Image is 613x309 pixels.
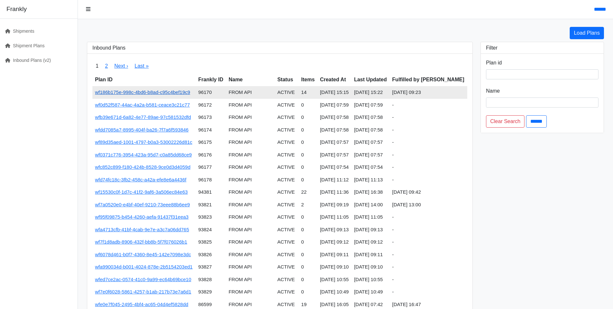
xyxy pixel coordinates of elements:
label: Name [486,87,500,95]
td: 96178 [196,174,226,186]
a: wf95f09875-b454-4260-aefa-91437f31eea3 [95,214,188,220]
td: [DATE] 09:19 [317,199,351,211]
td: 0 [299,136,317,149]
td: 2 [299,199,317,211]
a: wfe0e7f045-2495-4bf4-ac65-04d4ef5828dd [95,302,188,307]
td: [DATE] 07:57 [317,149,351,161]
th: Created At [317,73,351,86]
a: wf0d52f587-44ac-4a2a-b581-ceace3c21c77 [95,102,190,108]
td: [DATE] 09:23 [390,86,467,99]
td: 93823 [196,211,226,223]
td: [DATE] 07:57 [352,149,390,161]
td: FROM API [226,149,275,161]
td: - [390,99,467,111]
td: [DATE] 07:54 [317,161,351,174]
td: FROM API [226,199,275,211]
td: ACTIVE [275,124,299,136]
td: ACTIVE [275,273,299,286]
td: ACTIVE [275,186,299,199]
td: ACTIVE [275,286,299,298]
td: FROM API [226,211,275,223]
a: Load Plans [570,27,604,39]
td: ACTIVE [275,223,299,236]
td: [DATE] 10:49 [352,286,390,298]
a: wf89d35aed-1001-4797-b0a3-53002226d81c [95,139,192,145]
th: Items [299,73,317,86]
td: 0 [299,124,317,136]
td: FROM API [226,248,275,261]
td: 93827 [196,261,226,273]
td: ACTIVE [275,136,299,149]
h3: Inbound Plans [92,45,467,51]
td: - [390,174,467,186]
a: wf15530c0f-1d7c-41f2-9af6-3a506ec84e63 [95,189,188,195]
td: 0 [299,273,317,286]
label: Plan id [486,59,502,67]
td: [DATE] 07:58 [352,124,390,136]
td: [DATE] 07:54 [352,161,390,174]
td: 0 [299,161,317,174]
a: wfa4713cfb-41bf-4cab-9e7e-a3c7a06dd765 [95,227,189,232]
td: ACTIVE [275,161,299,174]
th: Frankly ID [196,73,226,86]
td: FROM API [226,136,275,149]
td: 0 [299,286,317,298]
a: wfc852c899-f180-424b-8528-9ce0d3d4059d [95,164,190,170]
td: 0 [299,248,317,261]
td: FROM API [226,261,275,273]
a: wfd74fc18c-3fb2-458c-a42a-efe8e6a4436f [95,177,186,182]
td: 0 [299,111,317,124]
td: 96173 [196,111,226,124]
td: - [390,149,467,161]
td: 0 [299,223,317,236]
a: Last » [134,63,149,69]
a: wf0371c776-3954-423a-95d7-c0a85dd68ce9 [95,152,192,157]
td: [DATE] 11:05 [317,211,351,223]
td: ACTIVE [275,174,299,186]
td: ACTIVE [275,149,299,161]
td: 96175 [196,136,226,149]
td: [DATE] 09:12 [317,236,351,248]
td: 0 [299,211,317,223]
td: [DATE] 09:12 [352,236,390,248]
a: wf6078d461-b0f7-4360-8e45-142e7098e3dc [95,252,191,257]
td: - [390,161,467,174]
th: Last Updated [352,73,390,86]
td: FROM API [226,124,275,136]
td: [DATE] 10:55 [352,273,390,286]
td: - [390,236,467,248]
th: Plan ID [92,73,196,86]
td: [DATE] 15:22 [352,86,390,99]
td: [DATE] 07:58 [352,111,390,124]
td: [DATE] 07:58 [317,111,351,124]
td: FROM API [226,86,275,99]
td: 0 [299,236,317,248]
td: 96176 [196,149,226,161]
td: [DATE] 11:05 [352,211,390,223]
td: - [390,223,467,236]
a: Next › [114,63,128,69]
a: wf186b175e-998c-4bd6-b8ad-c95c4bef19c9 [95,89,190,95]
td: 22 [299,186,317,199]
td: - [390,286,467,298]
td: [DATE] 09:11 [317,248,351,261]
td: 0 [299,149,317,161]
td: [DATE] 09:42 [390,186,467,199]
td: FROM API [226,99,275,111]
td: [DATE] 10:49 [317,286,351,298]
td: - [390,273,467,286]
td: [DATE] 09:10 [352,261,390,273]
td: 94381 [196,186,226,199]
td: [DATE] 07:59 [352,99,390,111]
td: [DATE] 11:12 [317,174,351,186]
td: - [390,124,467,136]
td: [DATE] 09:13 [352,223,390,236]
a: wf7f1d8adb-8906-432f-bb8b-5f7f076026b1 [95,239,187,245]
td: FROM API [226,273,275,286]
td: [DATE] 09:13 [317,223,351,236]
td: [DATE] 07:59 [317,99,351,111]
td: - [390,261,467,273]
td: FROM API [226,161,275,174]
td: [DATE] 13:00 [390,199,467,211]
span: 1 [92,59,102,73]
